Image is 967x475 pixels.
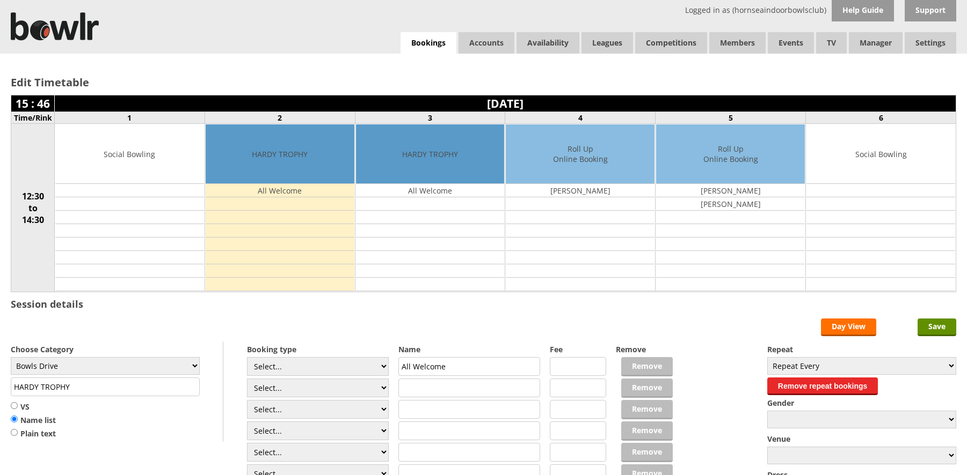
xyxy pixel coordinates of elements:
[205,112,355,124] td: 2
[206,184,354,197] td: All Welcome
[11,298,83,310] h3: Session details
[806,124,955,184] td: Social Bowling
[767,344,956,354] label: Repeat
[11,402,18,410] input: VS
[206,124,354,184] td: HARDY TROPHY
[401,32,456,54] a: Bookings
[11,428,18,436] input: Plain text
[55,124,204,184] td: Social Bowling
[11,95,55,112] td: 15 : 46
[709,32,766,54] span: Members
[656,124,805,184] td: Roll Up Online Booking
[918,318,956,336] input: Save
[821,318,876,336] a: Day View
[11,415,56,426] label: Name list
[11,344,200,354] label: Choose Category
[635,32,707,54] a: Competitions
[11,415,18,423] input: Name list
[767,398,956,408] label: Gender
[55,95,956,112] td: [DATE]
[356,184,505,197] td: All Welcome
[55,112,205,124] td: 1
[506,124,655,184] td: Roll Up Online Booking
[11,428,56,439] label: Plain text
[768,32,814,54] a: Events
[11,377,200,396] input: Title/Description
[806,112,956,124] td: 6
[517,32,579,54] a: Availability
[11,402,56,412] label: VS
[398,344,540,354] label: Name
[905,32,956,54] span: Settings
[656,112,806,124] td: 5
[505,112,656,124] td: 4
[11,124,55,292] td: 12:30 to 14:30
[247,344,389,354] label: Booking type
[356,124,505,184] td: HARDY TROPHY
[550,344,607,354] label: Fee
[849,32,903,54] span: Manager
[506,184,655,197] td: [PERSON_NAME]
[355,112,505,124] td: 3
[11,75,956,90] h2: Edit Timetable
[459,32,514,54] span: Accounts
[767,434,956,444] label: Venue
[581,32,633,54] a: Leagues
[656,197,805,211] td: [PERSON_NAME]
[11,112,55,124] td: Time/Rink
[656,184,805,197] td: [PERSON_NAME]
[816,32,847,54] span: TV
[767,377,878,395] button: Remove repeat bookings
[616,344,673,354] label: Remove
